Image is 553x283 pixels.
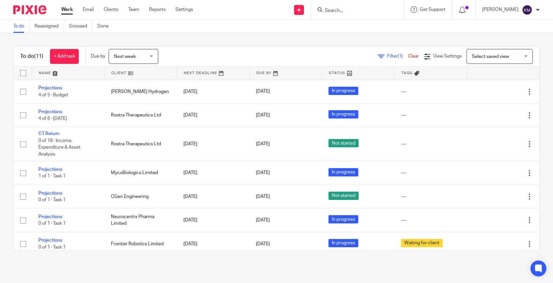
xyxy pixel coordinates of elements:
[401,141,460,147] div: ---
[38,86,62,90] a: Projections
[328,110,358,118] span: In progress
[328,192,359,200] span: Not started
[128,6,139,13] a: Team
[401,193,460,200] div: ---
[328,139,359,147] span: Not started
[38,167,62,172] a: Projections
[38,221,66,226] span: 0 of 1 · Task 1
[256,89,270,94] span: [DATE]
[20,53,43,60] h1: To do
[97,20,114,33] a: Done
[401,217,460,223] div: ---
[256,113,270,118] span: [DATE]
[324,8,384,14] input: Search
[91,53,105,60] p: Due by
[401,169,460,176] div: ---
[176,6,193,13] a: Settings
[69,20,92,33] a: Snoozed
[328,215,358,223] span: In progress
[83,6,94,13] a: Email
[104,6,118,13] a: Clients
[50,49,79,64] a: + Add task
[401,71,413,75] span: Tags
[38,110,62,114] a: Projections
[38,138,80,157] span: 0 of 18 · Income, Expenditure & Asset Analysis
[114,54,136,59] span: Next week
[38,214,62,219] a: Projections
[433,54,462,59] span: View Settings
[38,116,67,121] span: 4 of 6 · [DATE]
[13,5,46,14] img: Pixie
[401,239,443,247] span: Waiting for client
[38,238,62,243] a: Projections
[472,54,509,59] span: Select saved view
[256,142,270,146] span: [DATE]
[328,239,358,247] span: In progress
[408,54,419,59] a: Clear
[256,171,270,175] span: [DATE]
[398,54,403,59] span: (1)
[104,209,177,232] td: Neurocentrx Pharma Limited
[420,7,445,12] span: Get Support
[387,54,408,59] span: Filter
[256,242,270,246] span: [DATE]
[38,93,68,97] span: 4 of 5 · Budget
[328,87,358,95] span: In progress
[177,161,249,185] td: [DATE]
[177,127,249,161] td: [DATE]
[177,80,249,103] td: [DATE]
[104,232,177,256] td: Frontier Robotics Limited
[104,127,177,161] td: Rostra Therapeutics Ltd
[177,103,249,127] td: [DATE]
[38,191,62,196] a: Projections
[177,209,249,232] td: [DATE]
[522,5,532,15] img: svg%3E
[482,6,519,13] p: [PERSON_NAME]
[256,218,270,222] span: [DATE]
[34,20,64,33] a: Reassigned
[38,131,60,136] a: CT Return
[328,168,358,176] span: In progress
[38,174,66,179] span: 1 of 1 · Task 1
[256,194,270,199] span: [DATE]
[104,80,177,103] td: [PERSON_NAME] Hydrogen
[401,88,460,95] div: ---
[38,198,66,202] span: 0 of 1 · Task 1
[104,103,177,127] td: Rostra Therapeutics Ltd
[177,185,249,208] td: [DATE]
[13,20,29,33] a: To do
[34,54,43,59] span: (11)
[104,185,177,208] td: CGen Engineering
[38,245,66,250] span: 0 of 1 · Task 1
[104,161,177,185] td: MycoBiologics Limited
[177,232,249,256] td: [DATE]
[401,112,460,118] div: ---
[61,6,73,13] a: Work
[149,6,166,13] a: Reports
